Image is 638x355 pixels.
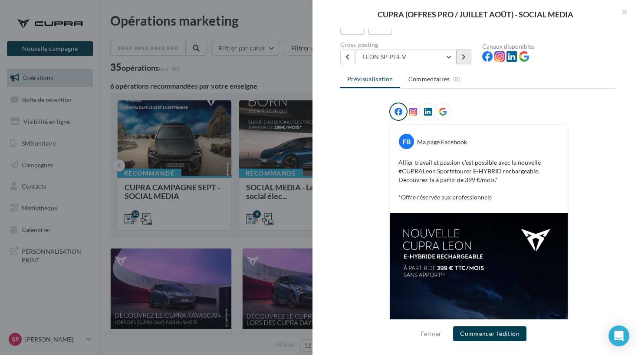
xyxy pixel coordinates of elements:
[417,138,467,146] div: Ma page Facebook
[340,42,475,48] div: Cross-posting
[398,158,559,202] p: Allier travail et passion c’est possible avec la nouvelle #CUPRALeon Sportstourer E-HYBRID rechar...
[326,10,624,18] div: CUPRA (OFFRES PRO / JUILLET AOÛT) - SOCIAL MEDIA
[417,328,445,339] button: Fermer
[608,325,629,346] div: Open Intercom Messenger
[453,76,460,83] span: (0)
[408,75,450,83] span: Commentaires
[399,134,414,149] div: FB
[482,43,617,50] div: Canaux disponibles
[355,50,457,64] button: LEON SP PHEV
[453,326,526,341] button: Commencer l'édition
